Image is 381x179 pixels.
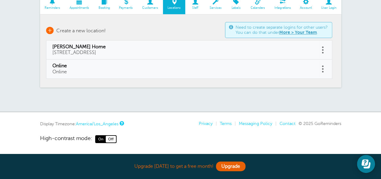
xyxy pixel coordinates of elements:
[46,27,106,34] a: + Create a new location!
[188,6,202,10] span: Staff
[56,28,106,34] span: Create a new location!
[52,63,314,75] a: Online Online
[120,121,123,125] a: This is the timezone being used to display dates and times to you on this device. Click the timez...
[40,135,92,143] span: High-contrast mode:
[232,121,236,126] li: |
[357,155,375,173] iframe: Resource center
[106,136,116,142] span: Off
[40,135,341,143] a: High-contrast mode: On Off
[141,6,160,10] span: Customers
[52,50,96,55] span: [STREET_ADDRESS]
[76,121,118,126] a: America/Los_Angeles
[97,6,111,10] span: Booking
[52,69,67,75] span: Online
[166,6,183,10] span: Locations
[52,63,314,69] span: Online
[52,44,314,56] a: [PERSON_NAME] Home [STREET_ADDRESS]
[249,6,267,10] span: Calendars
[229,6,243,10] span: Labels
[43,6,62,10] span: Reminders
[272,121,276,126] li: |
[40,160,341,173] div: Upgrade [DATE] to get a free month!
[208,6,223,10] span: Services
[298,6,314,10] span: Account
[273,6,292,10] span: Integrations
[236,25,328,35] span: Need to create separate logins for other users? You can do that under .
[280,121,295,126] a: Contact
[298,121,341,126] span: © 2025 GoReminders
[239,121,272,126] a: Messaging Policy
[220,121,232,126] a: Terms
[68,6,91,10] span: Appointments
[117,6,135,10] span: Payments
[199,121,213,126] a: Privacy
[216,161,245,171] a: Upgrade
[213,121,217,126] li: |
[40,121,123,126] div: Display Timezone:
[96,136,106,142] span: On
[46,27,54,34] span: +
[320,6,338,10] span: User Login
[52,44,314,50] span: [PERSON_NAME] Home
[279,30,317,35] a: More > Your Team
